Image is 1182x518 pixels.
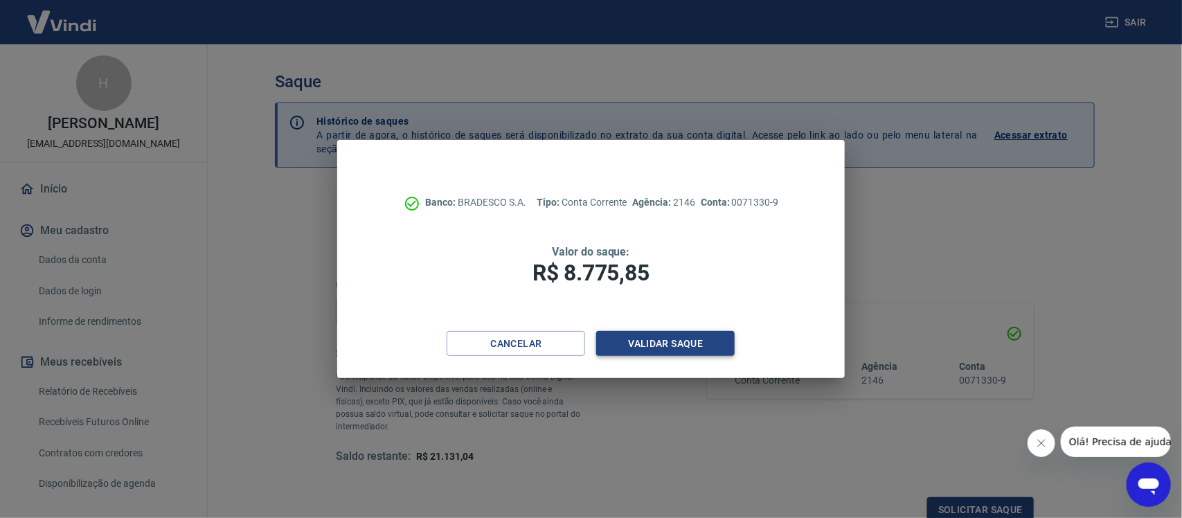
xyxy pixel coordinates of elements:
[596,331,735,357] button: Validar saque
[701,195,778,210] p: 0071330-9
[537,195,627,210] p: Conta Corrente
[532,260,649,286] span: R$ 8.775,85
[701,197,732,208] span: Conta:
[426,197,458,208] span: Banco:
[1061,427,1171,457] iframe: Mensagem da empresa
[8,10,116,21] span: Olá! Precisa de ajuda?
[1028,429,1055,457] iframe: Fechar mensagem
[426,195,526,210] p: BRADESCO S.A.
[447,331,585,357] button: Cancelar
[552,245,629,258] span: Valor do saque:
[633,195,695,210] p: 2146
[1127,463,1171,507] iframe: Botão para abrir a janela de mensagens
[537,197,562,208] span: Tipo:
[633,197,674,208] span: Agência:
